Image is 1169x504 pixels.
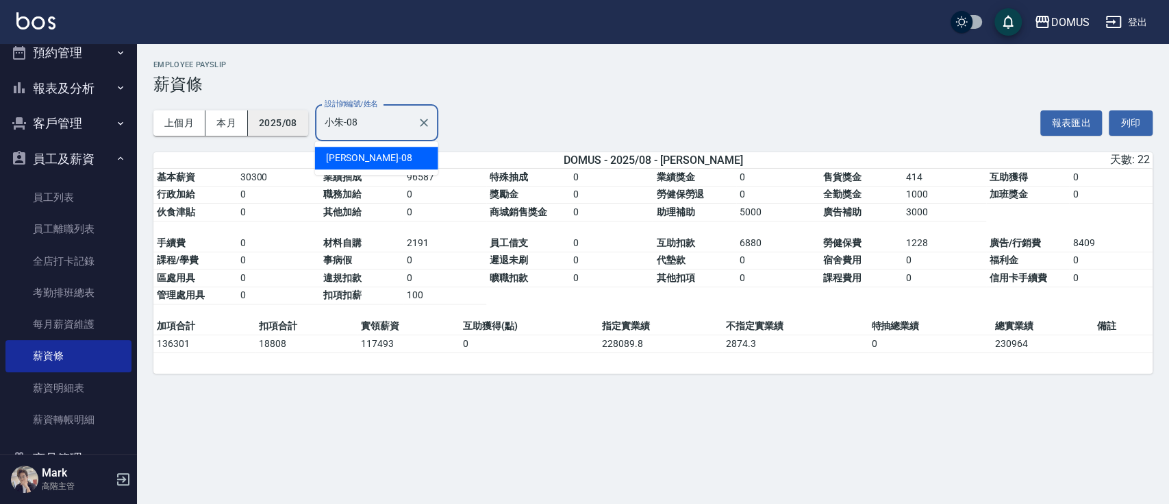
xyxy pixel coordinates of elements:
a: 考勤排班總表 [5,277,131,309]
span: 互助獲得 [990,171,1028,182]
button: 員工及薪資 [5,141,131,177]
td: 0 [570,186,653,204]
a: 全店打卡記錄 [5,245,131,277]
td: 1228 [903,235,986,252]
td: 扣項合計 [255,317,357,335]
td: 117493 [357,335,460,353]
td: 0 [570,269,653,287]
td: 414 [903,169,986,187]
td: 0 [237,186,320,204]
td: 100 [403,287,487,304]
button: Clear [414,113,433,132]
a: 薪資條 [5,340,131,372]
h3: 薪資條 [153,75,1153,94]
span: 行政加給 [157,189,195,200]
td: 0 [237,269,320,287]
td: 0 [736,252,820,269]
td: 228089.8 [599,335,722,353]
span: 扣項扣薪 [323,289,362,300]
span: 售貨獎金 [823,171,862,182]
span: 信用卡手續費 [990,272,1047,283]
span: 事病假 [323,254,352,265]
span: 福利金 [990,254,1018,265]
span: 加班獎金 [990,189,1028,200]
button: 客戶管理 [5,106,131,141]
span: DOMUS - 2025/08 - [PERSON_NAME] [563,154,742,167]
span: 全勤獎金 [823,189,862,200]
button: 上個月 [153,110,205,136]
td: 0 [1069,169,1153,187]
span: 課程費用 [823,272,862,283]
div: 天數: 22 [822,153,1150,167]
button: 列印 [1109,110,1153,136]
span: 基本薪資 [157,171,195,182]
span: 商城銷售獎金 [490,206,547,217]
td: 0 [736,269,820,287]
td: 實領薪資 [357,317,460,335]
td: 96587 [403,169,487,187]
button: 商品管理 [5,441,131,477]
table: a dense table [153,169,1153,318]
td: 2874.3 [722,335,868,353]
td: 0 [1069,186,1153,204]
td: 特抽總業績 [868,317,992,335]
td: 0 [736,169,820,187]
p: 高階主管 [42,480,112,492]
td: 3000 [903,204,986,221]
button: 報表及分析 [5,71,131,106]
span: 課程/學費 [157,254,199,265]
span: 材料自購 [323,237,362,248]
td: 0 [736,186,820,204]
button: 報表匯出 [1040,110,1102,136]
button: 2025/08 [248,110,308,136]
a: 員工列表 [5,182,131,213]
button: 登出 [1100,10,1153,35]
h5: Mark [42,466,112,480]
td: 8409 [1069,235,1153,252]
td: 1000 [903,186,986,204]
td: 230964 [992,335,1094,353]
span: 特殊抽成 [490,171,528,182]
td: 2191 [403,235,487,252]
span: 助理補助 [656,206,694,217]
span: 廣告補助 [823,206,862,217]
span: 區處用具 [157,272,195,283]
span: 代墊款 [656,254,685,265]
span: 手續費 [157,237,186,248]
a: 薪資明細表 [5,372,131,404]
span: 獎勵金 [490,189,518,200]
button: save [994,8,1022,36]
td: 0 [403,204,487,221]
span: 曠職扣款 [490,272,528,283]
td: 0 [903,252,986,269]
a: 每月薪資維護 [5,309,131,340]
span: 遲退未刷 [490,254,528,265]
span: 業績抽成 [323,171,362,182]
h2: Employee Payslip [153,60,1153,69]
button: 預約管理 [5,35,131,71]
a: 薪資轉帳明細 [5,404,131,435]
span: [PERSON_NAME] [326,151,399,165]
td: 0 [570,204,653,221]
span: 其他扣項 [656,272,694,283]
td: 0 [237,252,320,269]
td: 0 [868,335,992,353]
td: 0 [1069,252,1153,269]
span: 員工借支 [490,237,528,248]
td: 0 [403,269,487,287]
span: 違規扣款 [323,272,362,283]
span: 廣告/行銷費 [990,237,1041,248]
span: 管理處用具 [157,289,205,300]
span: 伙食津貼 [157,206,195,217]
img: Logo [16,12,55,29]
td: 5000 [736,204,820,221]
div: DOMUS [1051,14,1089,31]
td: 加項合計 [153,317,255,335]
td: 指定實業績 [599,317,722,335]
td: 0 [403,252,487,269]
a: 員工離職列表 [5,213,131,245]
td: 0 [570,235,653,252]
button: 本月 [205,110,248,136]
td: 0 [237,204,320,221]
span: 勞健保勞退 [656,189,704,200]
